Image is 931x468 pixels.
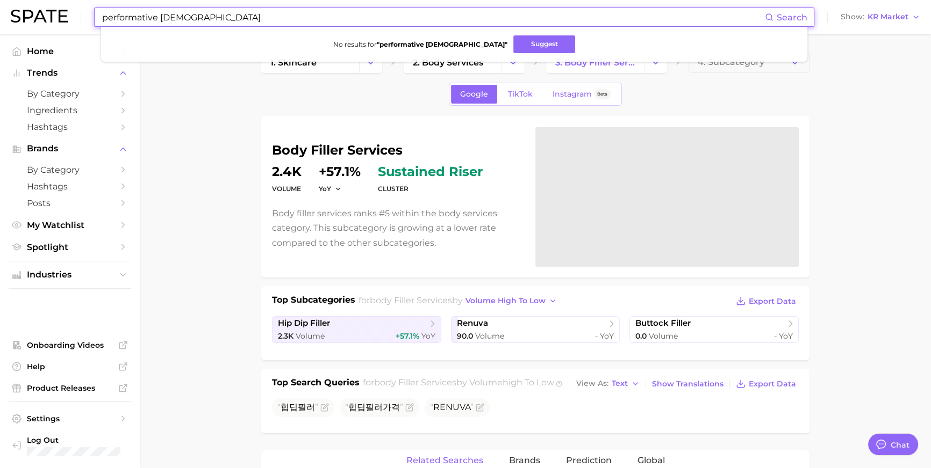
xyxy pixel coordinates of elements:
span: Hashtags [27,181,113,192]
span: renuva [457,318,488,328]
span: - [595,331,598,341]
span: for by [359,295,560,305]
dd: 2.4k [272,165,302,178]
button: View AsText [574,377,642,391]
button: Brands [9,141,131,157]
a: buttock filler0.0 Volume- YoY [629,316,799,343]
span: YoY [421,331,435,341]
dt: cluster [378,182,483,195]
h2: for by Volume [363,376,554,391]
span: Product Releases [27,383,113,393]
a: Home [9,43,131,60]
span: Beta [597,90,607,99]
span: Show [841,14,864,20]
span: body filler services [374,377,456,387]
dd: +57.1% [319,165,361,178]
button: Export Data [733,376,799,391]
h1: body filler services [272,144,522,157]
button: Industries [9,267,131,283]
a: Settings [9,411,131,427]
span: Volume [296,331,325,341]
span: Help [27,362,113,371]
span: Ingredients [27,105,113,115]
button: volume high to low [463,294,560,308]
span: 힙딥필러 [277,402,318,412]
span: View As [576,381,608,386]
span: Global [638,456,665,465]
span: 3. body filler services [555,57,635,68]
img: SPATE [11,10,68,23]
span: Spotlight [27,242,113,252]
button: Change Category [644,52,667,73]
button: Flag as miscategorized or irrelevant [320,403,329,412]
span: YoY [600,331,614,341]
span: by Category [27,165,113,175]
a: by Category [9,85,131,102]
a: 3. body filler services [546,52,644,73]
span: Related Searches [406,456,483,465]
button: Flag as miscategorized or irrelevant [405,403,414,412]
span: TikTok [508,90,533,99]
span: sustained riser [378,165,483,178]
a: Help [9,359,131,375]
button: Suggest [513,35,575,53]
span: Brands [509,456,540,465]
span: +57.1% [396,331,419,341]
span: - [774,331,777,341]
span: by Category [27,89,113,99]
span: 1. skincare [270,57,317,68]
span: 2.3k [278,331,293,341]
span: Text [612,381,628,386]
span: 0.0 [635,331,647,341]
a: Product Releases [9,380,131,396]
button: ShowKR Market [838,10,923,24]
button: Trends [9,65,131,81]
span: Trends [27,68,113,78]
span: YoY [779,331,793,341]
p: Body filler services ranks #5 within the body services category. This subcategory is growing at a... [272,206,522,250]
span: Posts [27,198,113,208]
a: Log out. Currently logged in with e-mail doyeon@spate.nyc. [9,432,131,459]
span: KR Market [868,14,908,20]
strong: " performative [DEMOGRAPHIC_DATA] " [376,40,507,48]
button: Export Data [733,294,799,309]
span: Google [460,90,488,99]
a: Ingredients [9,102,131,119]
span: Settings [27,414,113,423]
dt: volume [272,182,302,195]
a: Posts [9,195,131,211]
a: InstagramBeta [543,85,620,104]
span: Log Out [27,435,123,445]
span: buttock filler [635,318,691,328]
span: Industries [27,270,113,280]
span: Hashtags [27,122,113,132]
span: Prediction [566,456,612,465]
a: by Category [9,162,131,178]
a: renuva90.0 Volume- YoY [451,316,620,343]
a: 2. body services [404,52,502,73]
span: Show Translations [652,379,724,389]
span: Export Data [749,297,796,306]
a: Hashtags [9,178,131,195]
h1: Top Subcategories [272,294,355,310]
h1: Top Search Queries [272,376,360,391]
a: Hashtags [9,119,131,135]
span: volume high to low [465,296,546,305]
button: Flag as miscategorized or irrelevant [476,403,484,412]
span: No results for [333,40,507,48]
a: My Watchlist [9,217,131,233]
button: 4. Subcategory [689,52,810,73]
span: body filler services [370,295,452,305]
a: Onboarding Videos [9,337,131,353]
button: YoY [319,184,342,193]
button: Change Category [502,52,525,73]
span: Export Data [749,379,796,389]
span: 힙딥필러가격 [345,402,403,412]
span: 90.0 [457,331,473,341]
a: hip dip filler2.3k Volume+57.1% YoY [272,316,441,343]
a: Spotlight [9,239,131,255]
button: Change Category [359,52,382,73]
span: Search [777,12,807,23]
span: 4. Subcategory [698,57,764,67]
span: Onboarding Videos [27,340,113,350]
